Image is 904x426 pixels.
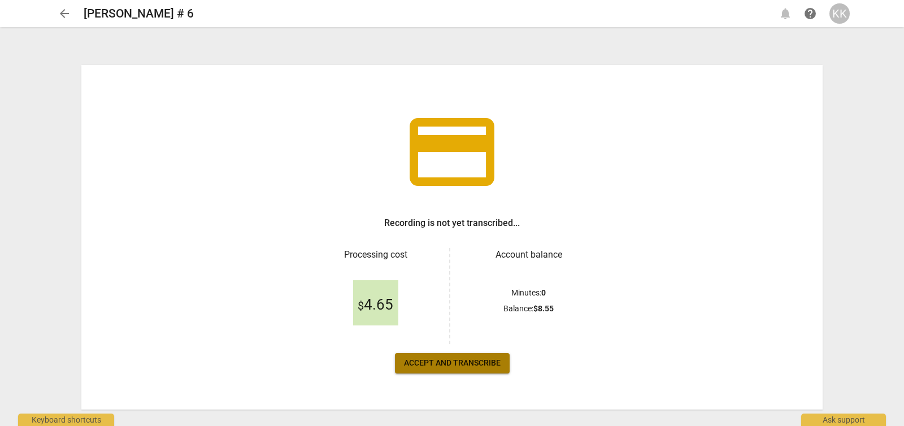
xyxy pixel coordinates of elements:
span: arrow_back [58,7,71,20]
h2: [PERSON_NAME] # 6 [84,7,194,21]
button: KK [829,3,850,24]
b: $ 8.55 [533,304,554,313]
p: Balance : [503,303,554,315]
h3: Recording is not yet transcribed... [384,216,520,230]
button: Accept and transcribe [395,353,510,373]
span: credit_card [401,101,503,203]
h3: Account balance [464,248,593,262]
p: Minutes : [511,287,546,299]
span: Accept and transcribe [404,358,501,369]
h3: Processing cost [311,248,440,262]
div: Keyboard shortcuts [18,414,114,426]
b: 0 [541,288,546,297]
span: help [803,7,817,20]
span: $ [358,299,364,312]
a: Help [800,3,820,24]
span: 4.65 [358,297,393,314]
div: Ask support [801,414,886,426]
